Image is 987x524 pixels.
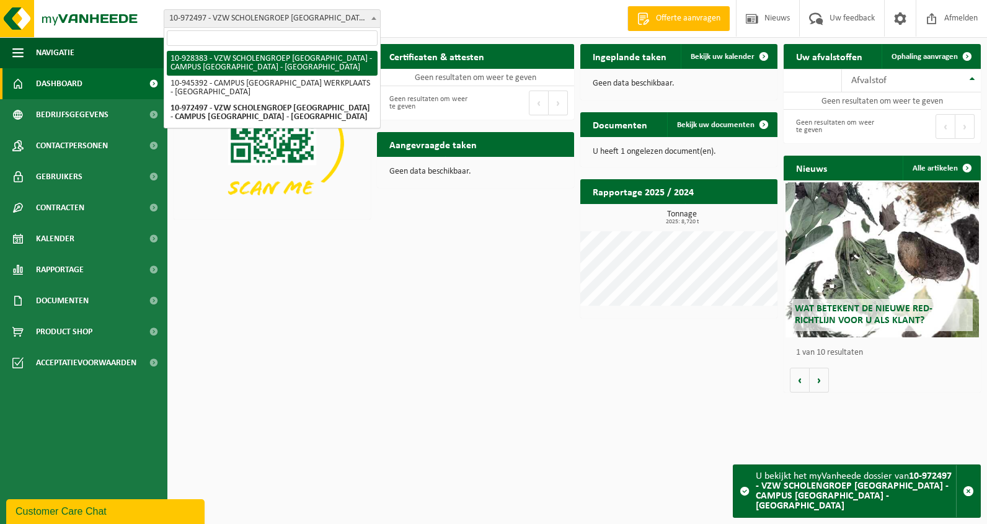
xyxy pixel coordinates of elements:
div: Geen resultaten om weer te geven [790,113,876,140]
p: U heeft 1 ongelezen document(en). [593,148,765,156]
iframe: chat widget [6,497,207,524]
p: Geen data beschikbaar. [593,79,765,88]
span: Contracten [36,192,84,223]
li: 10-972497 - VZW SCHOLENGROEP [GEOGRAPHIC_DATA] - CAMPUS [GEOGRAPHIC_DATA] - [GEOGRAPHIC_DATA] [167,100,378,125]
span: Bekijk uw documenten [677,121,755,129]
button: Volgende [810,368,829,393]
span: Afvalstof [851,76,887,86]
span: Contactpersonen [36,130,108,161]
span: Documenten [36,285,89,316]
span: Bekijk uw kalender [691,53,755,61]
span: Acceptatievoorwaarden [36,347,136,378]
button: Next [549,91,568,115]
span: Wat betekent de nieuwe RED-richtlijn voor u als klant? [795,304,932,326]
a: Wat betekent de nieuwe RED-richtlijn voor u als klant? [786,182,979,337]
span: Offerte aanvragen [653,12,724,25]
td: Geen resultaten om weer te geven [377,69,574,86]
span: Product Shop [36,316,92,347]
span: Gebruikers [36,161,82,192]
h2: Aangevraagde taken [377,132,489,156]
li: 10-945392 - CAMPUS [GEOGRAPHIC_DATA] WERKPLAATS - [GEOGRAPHIC_DATA] [167,76,378,100]
a: Ophaling aanvragen [882,44,980,69]
p: 1 van 10 resultaten [796,349,975,357]
h3: Tonnage [586,210,777,225]
div: Geen resultaten om weer te geven [383,89,469,117]
div: U bekijkt het myVanheede dossier van [756,465,956,517]
span: 10-972497 - VZW SCHOLENGROEP SINT-MICHIEL - CAMPUS BARNUM - ROESELARE [164,10,380,27]
button: Next [955,114,975,139]
span: 2025: 8,720 t [586,219,777,225]
strong: 10-972497 - VZW SCHOLENGROEP [GEOGRAPHIC_DATA] - CAMPUS [GEOGRAPHIC_DATA] - [GEOGRAPHIC_DATA] [756,471,952,511]
h2: Nieuws [784,156,839,180]
a: Bekijk rapportage [685,203,776,228]
span: Navigatie [36,37,74,68]
a: Alle artikelen [903,156,980,180]
h2: Documenten [580,112,660,136]
span: 10-972497 - VZW SCHOLENGROEP SINT-MICHIEL - CAMPUS BARNUM - ROESELARE [164,9,381,28]
span: Bedrijfsgegevens [36,99,108,130]
h2: Rapportage 2025 / 2024 [580,179,706,203]
span: Ophaling aanvragen [892,53,958,61]
a: Offerte aanvragen [627,6,730,31]
img: Download de VHEPlus App [174,69,371,217]
span: Rapportage [36,254,84,285]
p: Geen data beschikbaar. [389,167,562,176]
span: Kalender [36,223,74,254]
a: Bekijk uw documenten [667,112,776,137]
span: Dashboard [36,68,82,99]
li: 10-928383 - VZW SCHOLENGROEP [GEOGRAPHIC_DATA] - CAMPUS [GEOGRAPHIC_DATA] - [GEOGRAPHIC_DATA] [167,51,378,76]
a: Bekijk uw kalender [681,44,776,69]
h2: Ingeplande taken [580,44,679,68]
td: Geen resultaten om weer te geven [784,92,981,110]
button: Previous [529,91,549,115]
button: Previous [936,114,955,139]
h2: Certificaten & attesten [377,44,497,68]
button: Vorige [790,368,810,393]
h2: Uw afvalstoffen [784,44,875,68]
